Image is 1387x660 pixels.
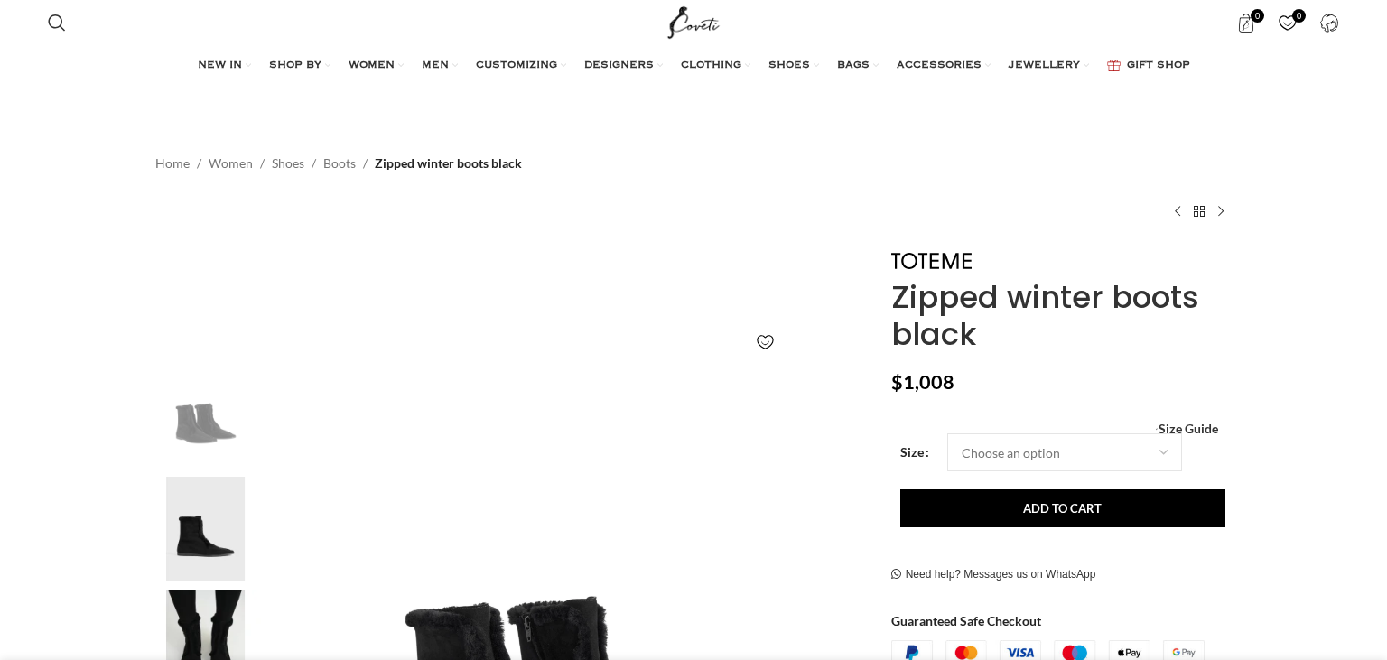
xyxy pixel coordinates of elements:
span: BAGS [837,59,870,73]
img: Toteme dress [151,477,261,582]
span: ACCESSORIES [897,59,982,73]
span: JEWELLERY [1009,59,1080,73]
a: Need help? Messages us on WhatsApp [891,568,1096,582]
a: DESIGNERS [584,48,663,84]
span: MEN [422,59,449,73]
a: Site logo [664,14,724,29]
img: GiftBag [1107,60,1121,71]
span: CLOTHING [681,59,741,73]
bdi: 1,008 [891,370,954,394]
a: 0 [1228,5,1265,41]
a: WOMEN [349,48,404,84]
span: 0 [1251,9,1264,23]
a: Search [39,5,75,41]
span: CUSTOMIZING [476,59,557,73]
span: WOMEN [349,59,395,73]
img: Toteme [891,253,973,269]
h1: Zipped winter boots black [891,279,1232,353]
a: BAGS [837,48,879,84]
span: Zipped winter boots black [375,153,522,173]
span: GIFT SHOP [1127,59,1190,73]
button: Add to cart [900,489,1225,527]
a: 0 [1270,5,1307,41]
strong: Guaranteed Safe Checkout [891,613,1041,628]
span: 0 [1292,9,1306,23]
span: SHOP BY [269,59,321,73]
span: NEW IN [198,59,242,73]
a: JEWELLERY [1009,48,1089,84]
a: Home [155,153,190,173]
a: Next product [1210,200,1232,222]
a: NEW IN [198,48,251,84]
a: MEN [422,48,458,84]
a: SHOP BY [269,48,330,84]
a: ACCESSORIES [897,48,991,84]
a: CUSTOMIZING [476,48,566,84]
a: Previous product [1167,200,1188,222]
span: SHOES [768,59,810,73]
a: GIFT SHOP [1107,48,1190,84]
a: Women [209,153,253,173]
a: CLOTHING [681,48,750,84]
span: $ [891,370,903,394]
span: DESIGNERS [584,59,654,73]
div: Main navigation [39,48,1347,84]
a: Boots [323,153,356,173]
div: My Wishlist [1270,5,1307,41]
a: SHOES [768,48,819,84]
img: Zipped winter boots black [151,362,261,468]
nav: Breadcrumb [155,153,522,173]
a: Shoes [272,153,304,173]
label: Size [900,442,929,462]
